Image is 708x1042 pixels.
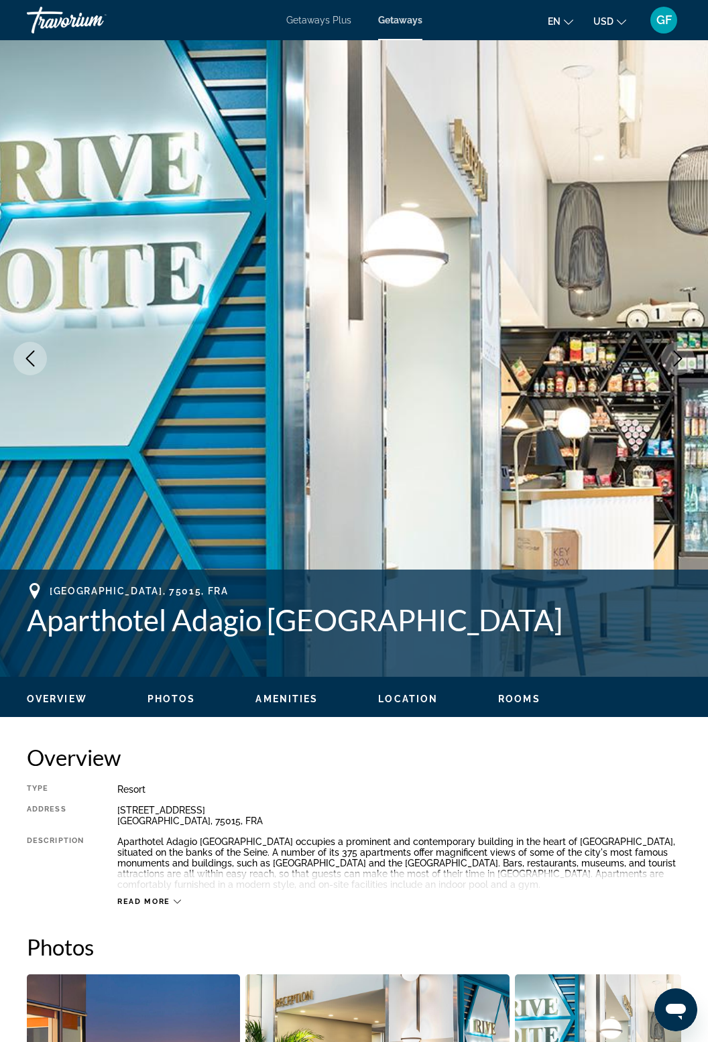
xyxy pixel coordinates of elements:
[117,897,170,906] span: Read more
[27,3,161,38] a: Travorium
[27,744,681,771] h2: Overview
[27,784,84,795] div: Type
[498,694,540,704] span: Rooms
[27,694,87,704] span: Overview
[117,897,181,907] button: Read more
[378,693,438,705] button: Location
[646,6,681,34] button: User Menu
[378,15,422,25] a: Getaways
[593,16,613,27] span: USD
[50,586,229,596] span: [GEOGRAPHIC_DATA], 75015, FRA
[654,988,697,1031] iframe: Button to launch messaging window
[13,342,47,375] button: Previous image
[27,836,84,890] div: Description
[498,693,540,705] button: Rooms
[255,693,318,705] button: Amenities
[593,11,626,31] button: Change currency
[27,693,87,705] button: Overview
[117,784,681,795] div: Resort
[656,13,672,27] span: GF
[255,694,318,704] span: Amenities
[27,805,84,826] div: Address
[661,342,695,375] button: Next image
[286,15,351,25] a: Getaways Plus
[117,805,681,826] div: [STREET_ADDRESS] [GEOGRAPHIC_DATA], 75015, FRA
[548,16,560,27] span: en
[27,602,681,637] h1: Aparthotel Adagio [GEOGRAPHIC_DATA]
[378,694,438,704] span: Location
[27,933,681,960] h2: Photos
[147,694,196,704] span: Photos
[548,11,573,31] button: Change language
[147,693,196,705] button: Photos
[117,836,681,890] div: Aparthotel Adagio [GEOGRAPHIC_DATA] occupies a prominent and contemporary building in the heart o...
